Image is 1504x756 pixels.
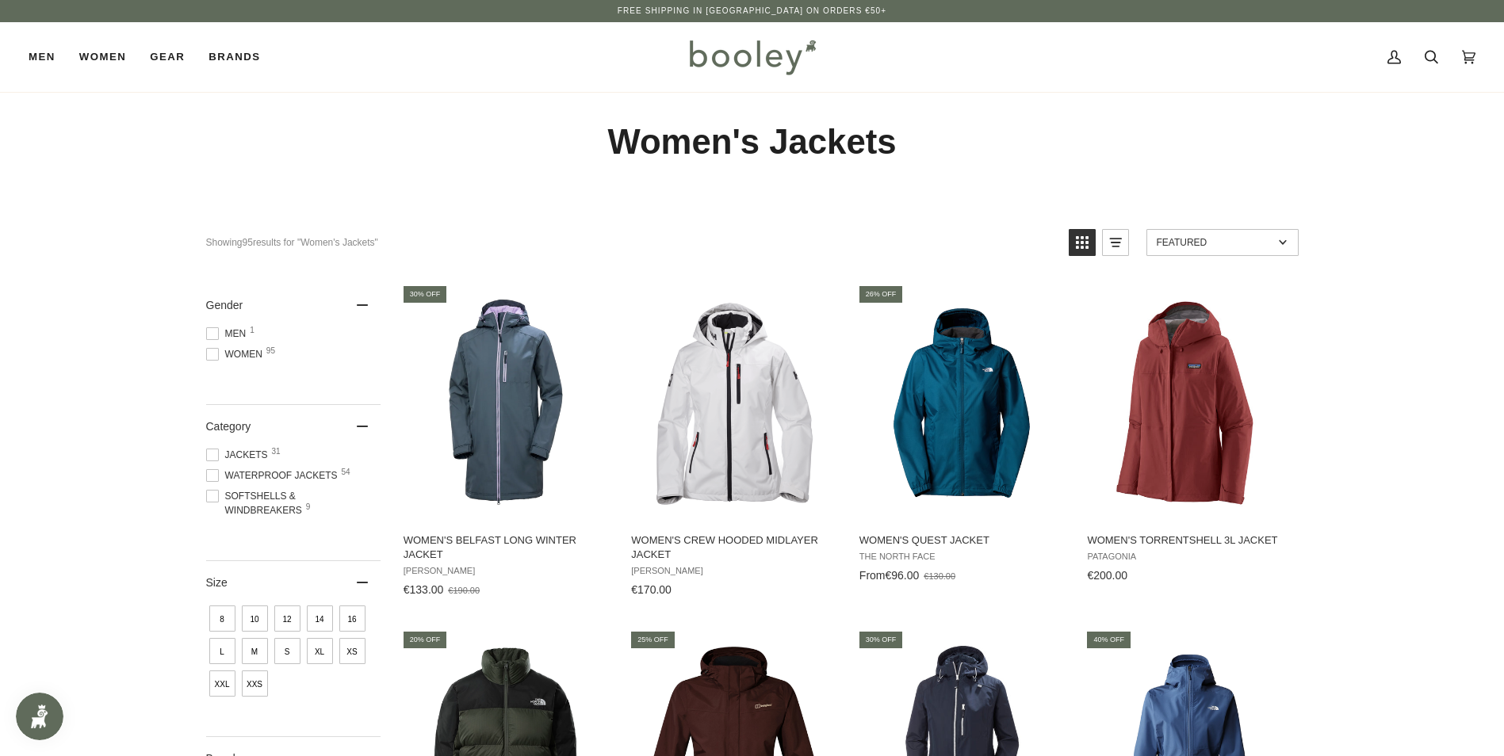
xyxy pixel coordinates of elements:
[339,605,365,632] span: Size: 16
[886,569,920,582] span: €96.00
[274,638,300,664] span: Size: S
[631,533,836,562] span: Women's Crew Hooded Midlayer Jacket
[404,533,609,562] span: Women's Belfast Long Winter Jacket
[29,49,55,65] span: Men
[209,670,235,697] span: Size: XXL
[404,286,447,303] div: 30% off
[206,448,273,462] span: Jackets
[1085,284,1295,588] a: Women's Torrentshell 3L Jacket
[209,638,235,664] span: Size: L
[29,22,67,92] a: Men
[857,284,1067,588] a: Women's Quest Jacket
[266,347,275,355] span: 95
[859,286,903,303] div: 26% off
[448,586,480,595] span: €190.00
[1146,229,1299,256] a: Sort options
[339,638,365,664] span: Size: XS
[206,468,343,483] span: Waterproof Jackets
[206,420,251,433] span: Category
[404,632,447,648] div: 20% off
[1087,569,1127,582] span: €200.00
[1085,297,1295,507] img: Patagonia Women's Torrentshell 3L Jacket Oxide Red - Booley Galway
[342,468,350,476] span: 54
[1069,229,1096,256] a: View grid mode
[631,583,672,596] span: €170.00
[206,120,1299,164] h1: Women's Jackets
[67,22,138,92] a: Women
[1087,632,1131,648] div: 40% off
[206,347,267,361] span: Women
[206,326,251,341] span: Men
[150,49,185,65] span: Gear
[1087,552,1292,562] span: Patagonia
[618,5,886,17] p: Free Shipping in [GEOGRAPHIC_DATA] on Orders €50+
[206,299,243,311] span: Gender
[206,576,228,589] span: Size
[197,22,272,92] a: Brands
[859,533,1065,548] span: Women's Quest Jacket
[401,284,611,602] a: Women's Belfast Long Winter Jacket
[79,49,126,65] span: Women
[859,632,903,648] div: 30% off
[683,34,821,80] img: Booley
[307,638,333,664] span: Size: XL
[206,489,381,517] span: Softshells & Windbreakers
[307,605,333,632] span: Size: 14
[250,326,254,334] span: 1
[209,605,235,632] span: Size: 8
[138,22,197,92] a: Gear
[242,670,268,697] span: Size: XXS
[206,229,1057,256] div: Showing results for "Women's Jackets"
[242,638,268,664] span: Size: M
[859,569,886,582] span: From
[859,552,1065,562] span: The North Face
[924,571,955,581] span: €130.00
[1102,229,1129,256] a: View list mode
[272,448,281,456] span: 31
[629,284,839,602] a: Women's Crew Hooded Midlayer Jacket
[274,605,300,632] span: Size: 12
[1087,533,1292,548] span: Women's Torrentshell 3L Jacket
[404,566,609,576] span: [PERSON_NAME]
[16,693,63,740] iframe: Button to open loyalty program pop-up
[629,297,839,507] img: Helly Hansen Women's Crew Hooded Midlayer Jacket White - Booley Galway
[631,632,675,648] div: 25% off
[404,583,444,596] span: €133.00
[631,566,836,576] span: [PERSON_NAME]
[243,237,253,248] b: 95
[242,605,268,632] span: Size: 10
[306,503,311,511] span: 9
[209,49,260,65] span: Brands
[1157,237,1273,248] span: Featured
